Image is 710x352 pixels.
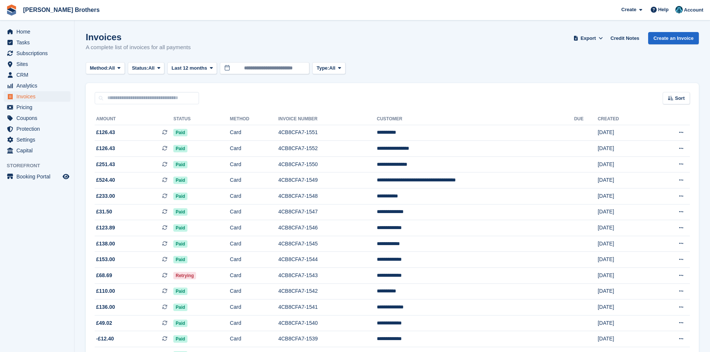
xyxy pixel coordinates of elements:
[278,268,377,284] td: 4CB8CFA7-1543
[598,268,651,284] td: [DATE]
[230,113,278,125] th: Method
[278,172,377,188] td: 4CB8CFA7-1549
[230,315,278,331] td: Card
[230,156,278,172] td: Card
[16,80,61,91] span: Analytics
[173,161,187,168] span: Paid
[278,204,377,220] td: 4CB8CFA7-1547
[6,4,17,16] img: stora-icon-8386f47178a22dfd0bd8f6a31ec36ba5ce8667c1dd55bd0f319d3a0aa187defe.svg
[96,208,112,216] span: £31.50
[230,204,278,220] td: Card
[96,319,112,327] span: £49.02
[16,145,61,156] span: Capital
[96,161,115,168] span: £251.43
[16,70,61,80] span: CRM
[230,283,278,299] td: Card
[128,62,164,74] button: Status: All
[86,62,125,74] button: Method: All
[132,64,148,72] span: Status:
[4,113,70,123] a: menu
[173,145,187,152] span: Paid
[278,156,377,172] td: 4CB8CFA7-1550
[4,26,70,37] a: menu
[675,6,683,13] img: Helen Eldridge
[278,220,377,236] td: 4CB8CFA7-1546
[316,64,329,72] span: Type:
[598,156,651,172] td: [DATE]
[278,125,377,141] td: 4CB8CFA7-1551
[16,102,61,112] span: Pricing
[16,124,61,134] span: Protection
[16,37,61,48] span: Tasks
[230,141,278,157] td: Card
[16,171,61,182] span: Booking Portal
[173,240,187,248] span: Paid
[658,6,669,13] span: Help
[574,113,597,125] th: Due
[173,335,187,343] span: Paid
[598,283,651,299] td: [DATE]
[598,236,651,252] td: [DATE]
[173,129,187,136] span: Paid
[278,141,377,157] td: 4CB8CFA7-1552
[675,95,685,102] span: Sort
[329,64,335,72] span: All
[173,320,187,327] span: Paid
[598,172,651,188] td: [DATE]
[96,240,115,248] span: £138.00
[4,124,70,134] a: menu
[96,256,115,263] span: £153.00
[86,43,191,52] p: A complete list of invoices for all payments
[61,172,70,181] a: Preview store
[173,304,187,311] span: Paid
[581,35,596,42] span: Export
[278,113,377,125] th: Invoice Number
[16,113,61,123] span: Coupons
[173,272,196,279] span: Retrying
[4,134,70,145] a: menu
[608,32,642,44] a: Credit Notes
[278,252,377,268] td: 4CB8CFA7-1544
[96,272,112,279] span: £68.69
[109,64,115,72] span: All
[90,64,109,72] span: Method:
[167,62,217,74] button: Last 12 months
[96,224,115,232] span: £123.89
[86,32,191,42] h1: Invoices
[684,6,703,14] span: Account
[230,331,278,347] td: Card
[230,299,278,315] td: Card
[173,224,187,232] span: Paid
[4,70,70,80] a: menu
[4,102,70,112] a: menu
[4,37,70,48] a: menu
[598,141,651,157] td: [DATE]
[96,192,115,200] span: £233.00
[4,171,70,182] a: menu
[148,64,155,72] span: All
[598,113,651,125] th: Created
[173,113,230,125] th: Status
[171,64,207,72] span: Last 12 months
[173,208,187,216] span: Paid
[96,176,115,184] span: £524.40
[96,145,115,152] span: £126.43
[278,331,377,347] td: 4CB8CFA7-1539
[20,4,102,16] a: [PERSON_NAME] Brothers
[96,287,115,295] span: £110.00
[312,62,345,74] button: Type: All
[173,193,187,200] span: Paid
[16,91,61,102] span: Invoices
[230,172,278,188] td: Card
[230,125,278,141] td: Card
[96,129,115,136] span: £126.43
[4,48,70,58] a: menu
[16,26,61,37] span: Home
[4,145,70,156] a: menu
[598,299,651,315] td: [DATE]
[16,134,61,145] span: Settings
[278,188,377,204] td: 4CB8CFA7-1548
[230,220,278,236] td: Card
[173,288,187,295] span: Paid
[648,32,699,44] a: Create an Invoice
